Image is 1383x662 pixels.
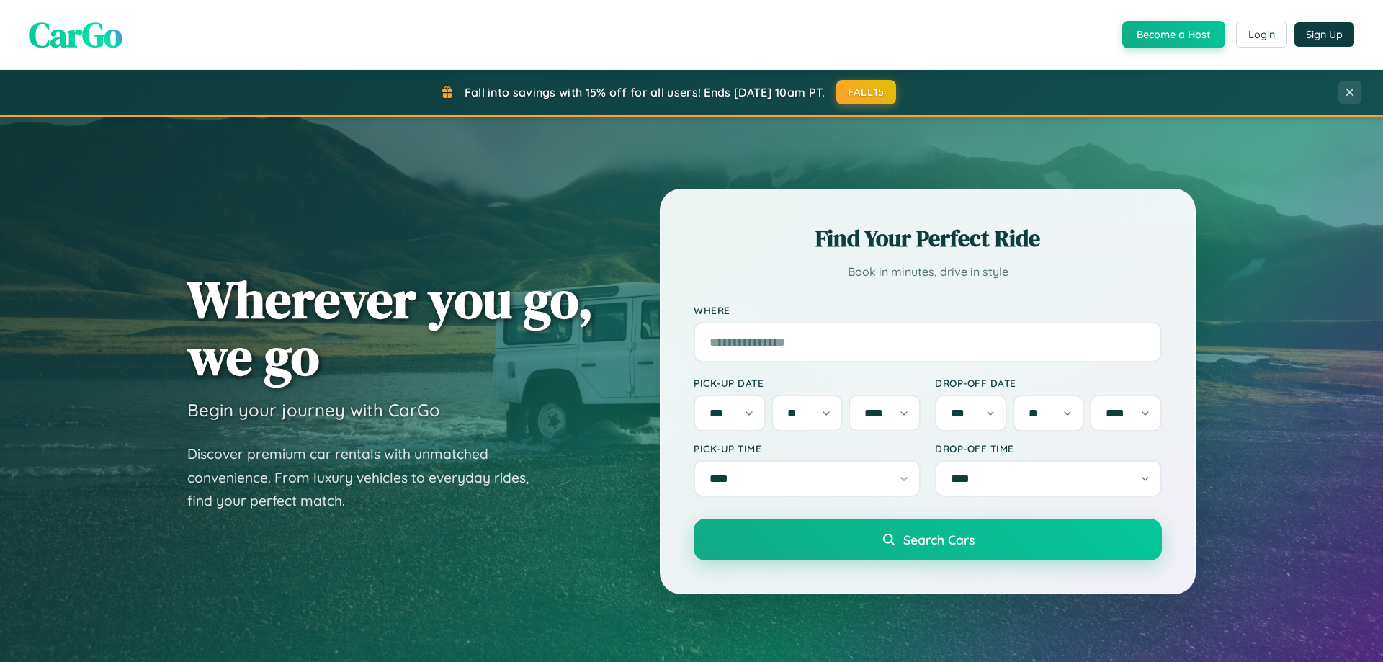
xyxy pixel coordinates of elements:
span: Search Cars [903,532,975,547]
label: Drop-off Date [935,377,1162,389]
h2: Find Your Perfect Ride [694,223,1162,254]
button: Become a Host [1122,21,1225,48]
h1: Wherever you go, we go [187,271,594,385]
button: Login [1236,22,1287,48]
button: Search Cars [694,519,1162,560]
h3: Begin your journey with CarGo [187,399,440,421]
p: Discover premium car rentals with unmatched convenience. From luxury vehicles to everyday rides, ... [187,442,547,513]
label: Where [694,304,1162,316]
label: Pick-up Time [694,442,921,455]
label: Drop-off Time [935,442,1162,455]
span: CarGo [29,11,122,58]
button: FALL15 [836,80,897,104]
span: Fall into savings with 15% off for all users! Ends [DATE] 10am PT. [465,85,825,99]
p: Book in minutes, drive in style [694,261,1162,282]
button: Sign Up [1294,22,1354,47]
label: Pick-up Date [694,377,921,389]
